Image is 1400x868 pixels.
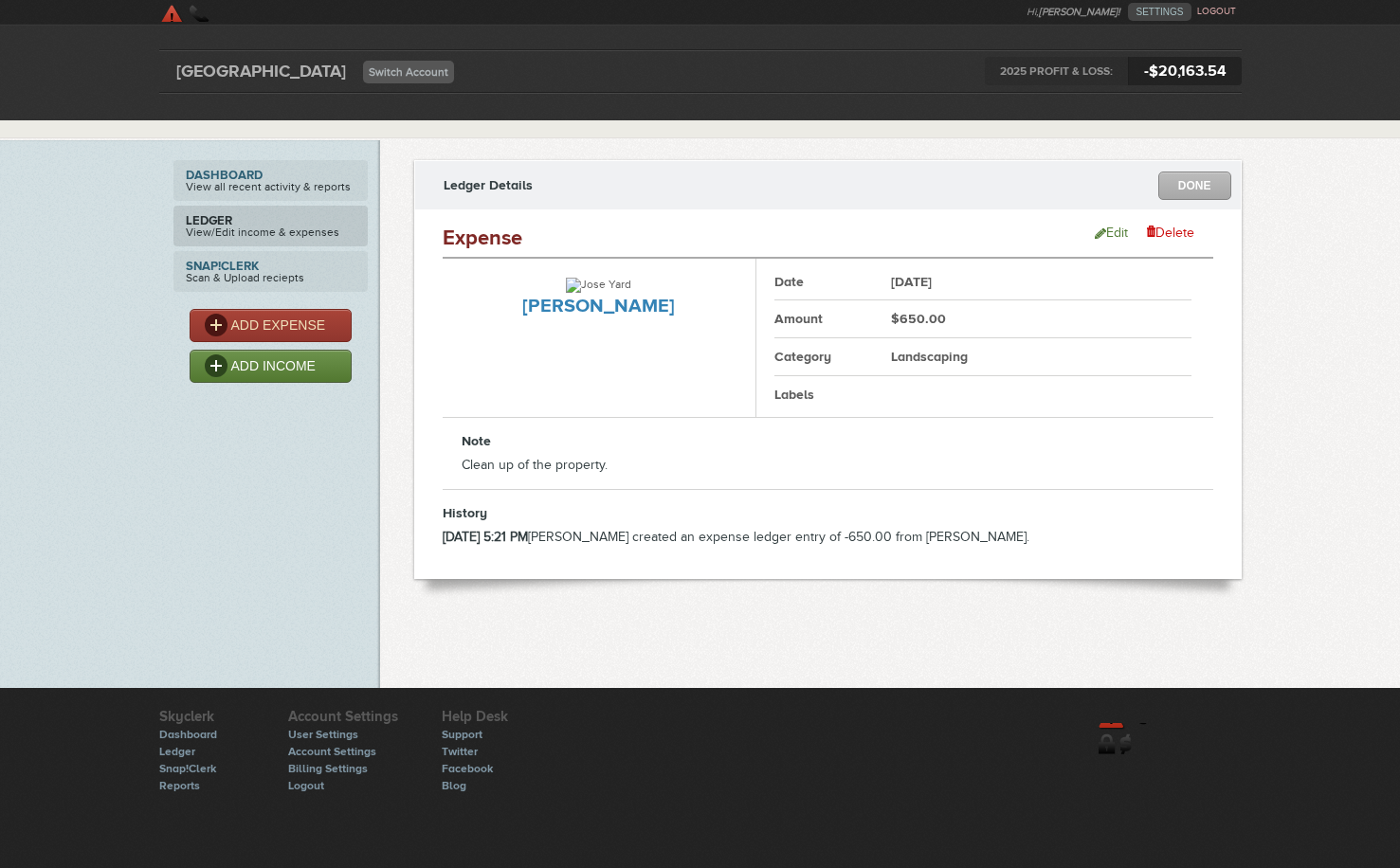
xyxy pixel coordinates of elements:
h3: History [443,504,1029,521]
strong: Ledger [186,214,355,226]
h3: Note [462,432,755,449]
h3: Ledger Details [444,176,533,193]
a: Reports [159,779,200,792]
a: Blog [442,779,466,792]
span: 2025 PROFIT & LOSS: [985,57,1128,85]
a: Switch Account [363,61,454,83]
a: Delete [1147,226,1194,241]
a: Billing Settings [288,762,368,775]
a: Account Settings [288,745,376,758]
a: Edit [1095,226,1128,241]
strong: Date [774,274,804,289]
a: User Settings [288,728,358,741]
a: DONE [1158,172,1231,200]
h6: Help Desk [442,707,527,726]
li: Hi, [1027,3,1128,21]
a: skyclerk [1099,723,1242,771]
a: LedgerView/Edit income & expenses [173,206,368,246]
a: ADD INCOME [190,350,352,383]
strong: $650.00 [891,311,946,326]
h6: Account Settings [288,707,398,726]
strong: Category [774,349,831,364]
p: Clean up of the property. [462,457,755,474]
a: Facebook [442,762,493,775]
a: LOGOUT [1197,6,1236,17]
strong: Dashboard [186,169,355,181]
img: Jose Yard [566,278,631,293]
strong: Landscaping [891,349,968,364]
strong: [DATE] 5:21 PM [443,530,528,545]
a: Ledger [159,745,195,758]
strong: [DATE] [891,274,932,289]
h2: Expense [443,225,522,252]
a: DashboardView all recent activity & reports [173,160,368,201]
a: Snap!Clerk [159,762,216,775]
strong: [PERSON_NAME]! [1039,6,1120,18]
a: ADD EXPENSE [190,309,352,342]
h2: [PERSON_NAME] [443,293,755,317]
a: Logout [288,779,324,792]
a: Dashboard [159,728,217,741]
h6: Skyclerk [159,707,245,726]
span: -$20,163.54 [1128,57,1242,85]
strong: Labels [774,387,814,402]
a: Twitter [442,745,478,758]
strong: Snap!Clerk [186,260,355,272]
a: SETTINGS [1128,3,1191,21]
a: SkyClerk [159,3,340,22]
div: [GEOGRAPHIC_DATA] [159,57,363,85]
a: Snap!ClerkScan & Upload reciepts [173,251,368,292]
strong: Amount [774,311,823,326]
a: Support [442,728,482,741]
li: [PERSON_NAME] created an expense ledger entry of -650.00 from [PERSON_NAME]. [443,529,1029,551]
